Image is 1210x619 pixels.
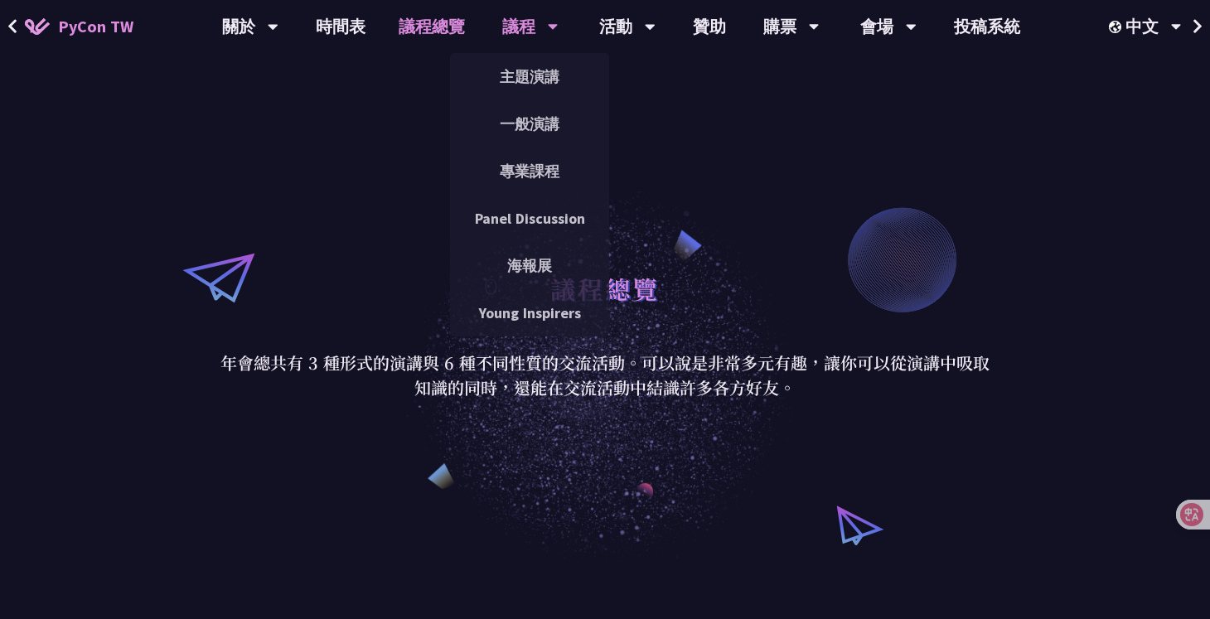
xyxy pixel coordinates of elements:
[450,152,609,191] a: 專業課程
[450,199,609,238] a: Panel Discussion
[58,14,133,39] span: PyCon TW
[25,18,50,35] img: Home icon of PyCon TW 2025
[450,104,609,143] a: 一般演講
[1109,21,1125,33] img: Locale Icon
[450,293,609,332] a: Young Inspirers
[8,6,150,47] a: PyCon TW
[450,246,609,285] a: 海報展
[220,351,990,400] p: 年會總共有 3 種形式的演講與 6 種不同性質的交流活動。可以說是非常多元有趣，讓你可以從演講中吸取知識的同時，還能在交流活動中結識許多各方好友。
[450,57,609,96] a: 主題演講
